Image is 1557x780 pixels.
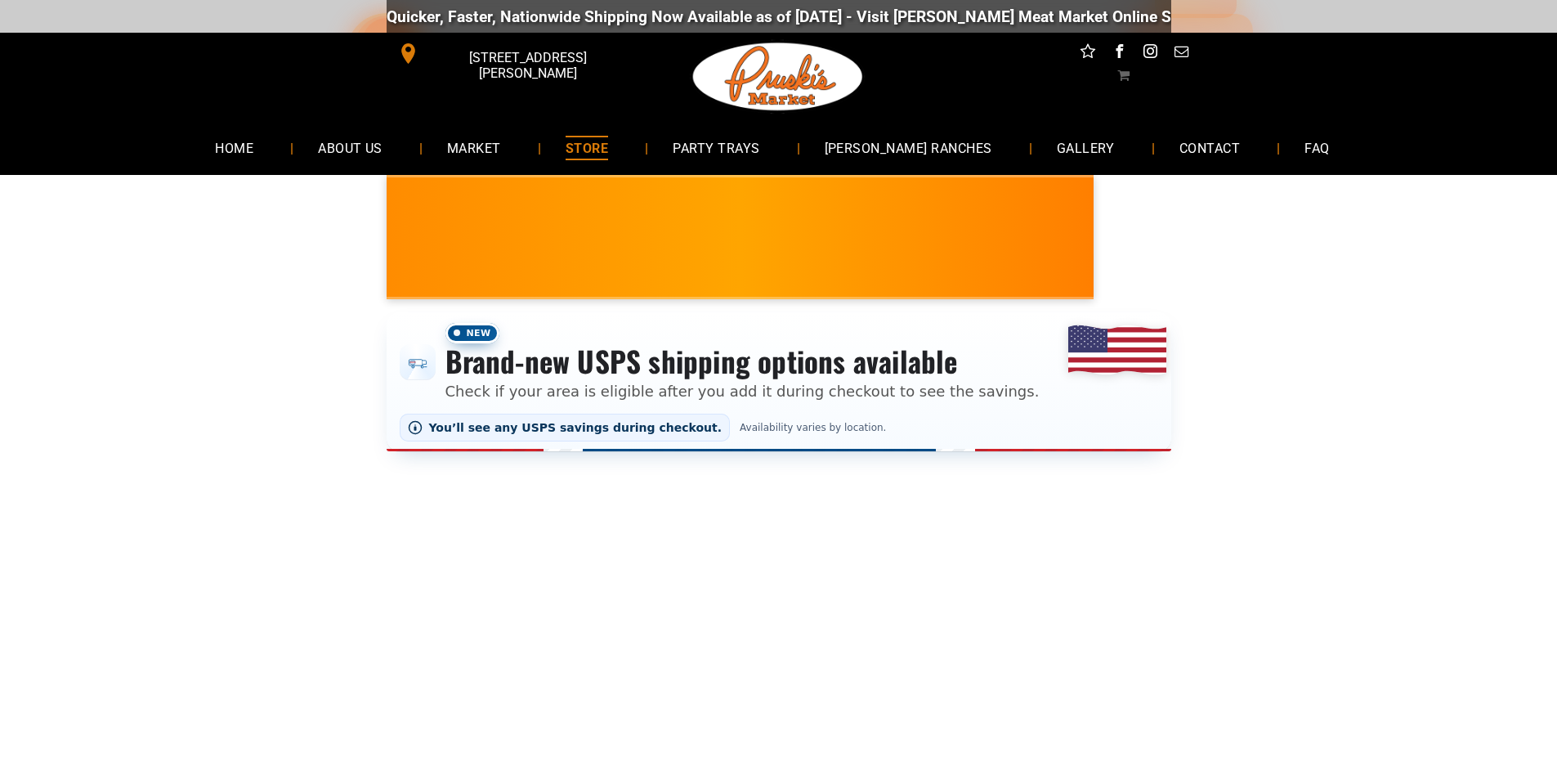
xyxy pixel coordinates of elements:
p: Check if your area is eligible after you add it during checkout to see the savings. [445,380,1040,402]
img: Pruski-s+Market+HQ+Logo2-1920w.png [690,33,866,121]
span: Availability varies by location. [736,422,889,433]
span: New [445,323,499,343]
a: instagram [1139,41,1161,66]
div: Quicker, Faster, Nationwide Shipping Now Available as of [DATE] - Visit [PERSON_NAME] Meat Market... [387,7,1376,26]
a: facebook [1108,41,1130,66]
h3: Brand-new USPS shipping options available [445,343,1040,379]
a: Social network [1077,41,1098,66]
a: [PERSON_NAME] RANCHES [800,126,1017,169]
a: FAQ [1280,126,1353,169]
a: email [1170,41,1192,66]
span: [STREET_ADDRESS][PERSON_NAME] [422,42,633,89]
div: Shipping options announcement [387,312,1171,451]
a: ABOUT US [293,126,407,169]
a: GALLERY [1032,126,1139,169]
a: [STREET_ADDRESS][PERSON_NAME] [387,41,637,66]
a: HOME [190,126,278,169]
a: MARKET [423,126,526,169]
a: CONTACT [1155,126,1264,169]
a: STORE [541,126,633,169]
a: PARTY TRAYS [648,126,784,169]
span: You’ll see any USPS savings during checkout. [429,421,723,434]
